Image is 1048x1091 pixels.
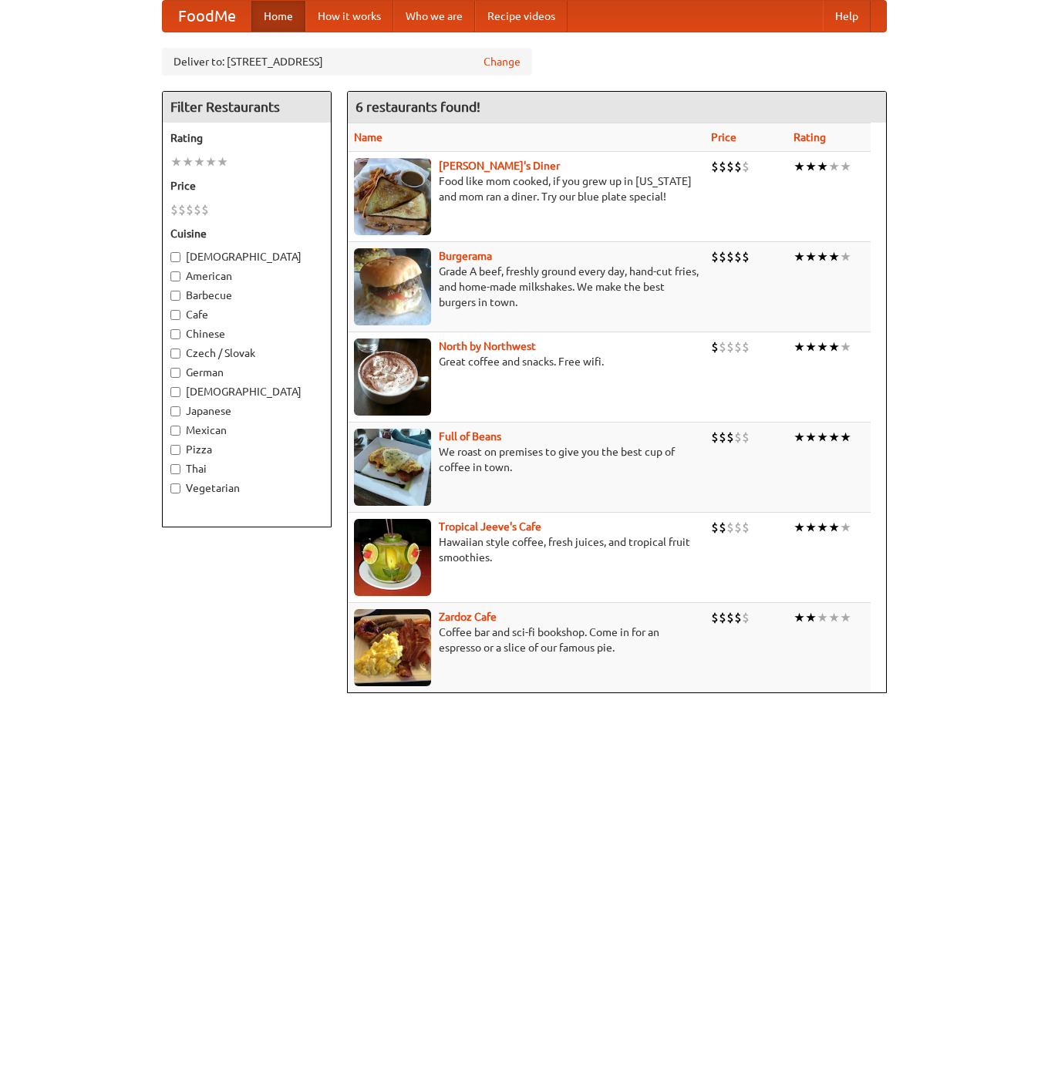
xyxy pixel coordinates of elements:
[178,201,186,218] li: $
[719,519,726,536] li: $
[170,291,180,301] input: Barbecue
[840,519,851,536] li: ★
[163,1,251,32] a: FoodMe
[194,153,205,170] li: ★
[354,609,431,686] img: zardoz.jpg
[205,153,217,170] li: ★
[719,429,726,446] li: $
[711,248,719,265] li: $
[439,611,497,623] a: Zardoz Cafe
[201,201,209,218] li: $
[170,483,180,493] input: Vegetarian
[354,264,699,310] p: Grade A beef, freshly ground every day, hand-cut fries, and home-made milkshakes. We make the bes...
[794,338,805,355] li: ★
[170,345,323,361] label: Czech / Slovak
[734,338,742,355] li: $
[828,609,840,626] li: ★
[828,248,840,265] li: ★
[170,461,323,476] label: Thai
[817,609,828,626] li: ★
[170,365,323,380] label: German
[742,609,750,626] li: $
[170,403,323,419] label: Japanese
[354,131,382,143] a: Name
[719,248,726,265] li: $
[356,99,480,114] ng-pluralize: 6 restaurants found!
[794,519,805,536] li: ★
[794,609,805,626] li: ★
[719,338,726,355] li: $
[840,158,851,175] li: ★
[734,429,742,446] li: $
[170,442,323,457] label: Pizza
[734,519,742,536] li: $
[742,248,750,265] li: $
[354,354,699,369] p: Great coffee and snacks. Free wifi.
[719,158,726,175] li: $
[711,131,736,143] a: Price
[170,445,180,455] input: Pizza
[817,248,828,265] li: ★
[711,429,719,446] li: $
[484,54,521,69] a: Change
[439,160,560,172] a: [PERSON_NAME]'s Diner
[805,338,817,355] li: ★
[354,158,431,235] img: sallys.jpg
[475,1,568,32] a: Recipe videos
[170,249,323,264] label: [DEMOGRAPHIC_DATA]
[170,268,323,284] label: American
[726,248,734,265] li: $
[186,201,194,218] li: $
[393,1,475,32] a: Who we are
[823,1,871,32] a: Help
[354,519,431,596] img: jeeves.jpg
[840,609,851,626] li: ★
[439,430,501,443] a: Full of Beans
[170,201,178,218] li: $
[170,406,180,416] input: Japanese
[794,248,805,265] li: ★
[439,340,536,352] b: North by Northwest
[170,326,323,342] label: Chinese
[726,338,734,355] li: $
[794,429,805,446] li: ★
[840,338,851,355] li: ★
[828,338,840,355] li: ★
[734,609,742,626] li: $
[354,444,699,475] p: We roast on premises to give you the best cup of coffee in town.
[805,158,817,175] li: ★
[162,48,532,76] div: Deliver to: [STREET_ADDRESS]
[251,1,305,32] a: Home
[805,248,817,265] li: ★
[354,429,431,506] img: beans.jpg
[170,153,182,170] li: ★
[805,429,817,446] li: ★
[170,178,323,194] h5: Price
[163,92,331,123] h4: Filter Restaurants
[726,519,734,536] li: $
[439,250,492,262] b: Burgerama
[726,158,734,175] li: $
[742,158,750,175] li: $
[742,519,750,536] li: $
[217,153,228,170] li: ★
[170,426,180,436] input: Mexican
[711,519,719,536] li: $
[170,368,180,378] input: German
[170,307,323,322] label: Cafe
[170,349,180,359] input: Czech / Slovak
[170,423,323,438] label: Mexican
[354,534,699,565] p: Hawaiian style coffee, fresh juices, and tropical fruit smoothies.
[711,609,719,626] li: $
[354,173,699,204] p: Food like mom cooked, if you grew up in [US_STATE] and mom ran a diner. Try our blue plate special!
[354,625,699,655] p: Coffee bar and sci-fi bookshop. Come in for an espresso or a slice of our famous pie.
[170,480,323,496] label: Vegetarian
[817,158,828,175] li: ★
[170,387,180,397] input: [DEMOGRAPHIC_DATA]
[305,1,393,32] a: How it works
[742,338,750,355] li: $
[840,248,851,265] li: ★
